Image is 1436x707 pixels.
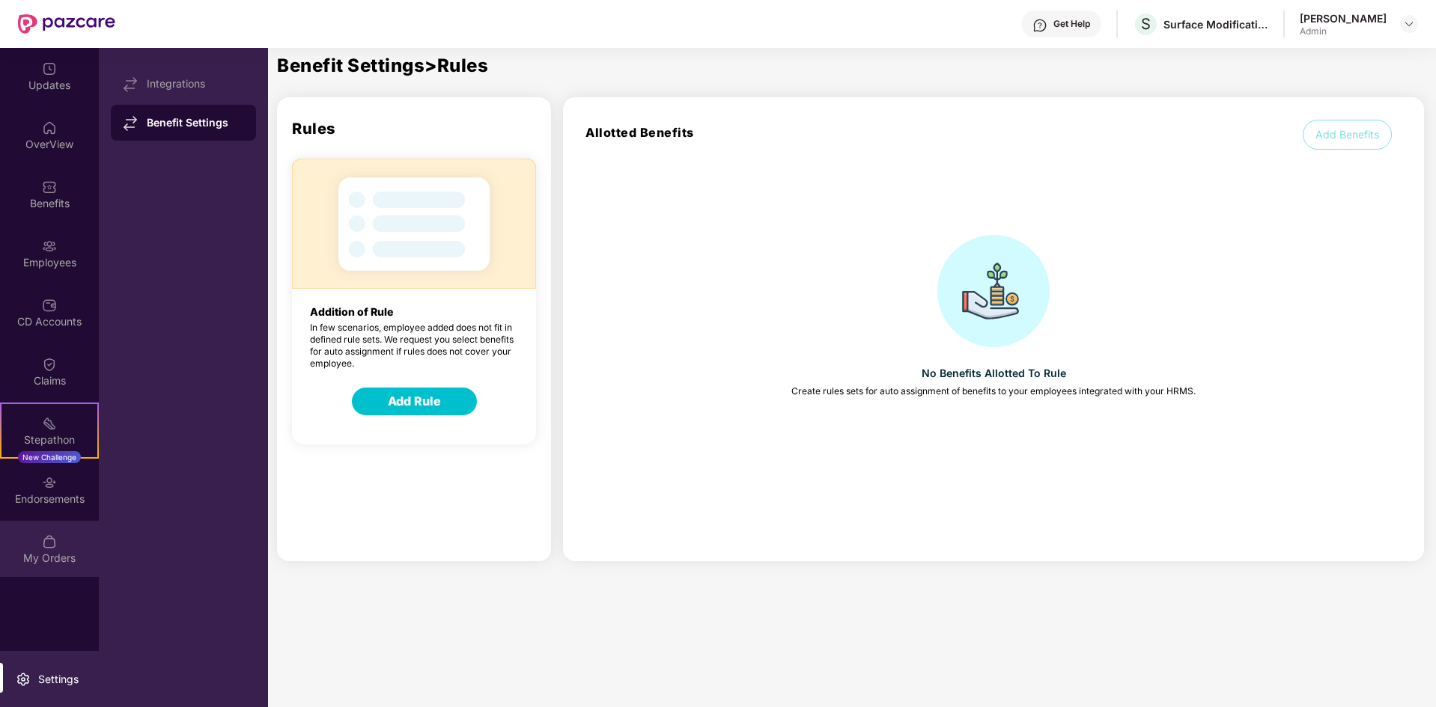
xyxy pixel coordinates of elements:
p: Create rules sets for auto assignment of benefits to your employees integrated with your HRMS. [791,385,1196,397]
p: In few scenarios, employee added does not fit in defined rule sets. We request you select benefit... [292,322,536,370]
div: Benefit Settings [147,115,244,130]
div: Get Help [1053,18,1090,30]
img: svg+xml;base64,PHN2ZyBpZD0iVXBkYXRlZCIgeG1sbnM9Imh0dHA6Ly93d3cudzMub3JnLzIwMDAvc3ZnIiB3aWR0aD0iMj... [42,61,57,76]
div: Integrations [147,78,244,90]
img: svg+xml;base64,PHN2ZyB4bWxucz0iaHR0cDovL3d3dy53My5vcmcvMjAwMC9zdmciIHdpZHRoPSIyMSIgaGVpZ2h0PSIyMC... [42,416,57,431]
img: Allotted Benefits Icon [937,235,1050,347]
button: Add Rule [352,388,477,415]
img: svg+xml;base64,PHN2ZyB4bWxucz0iaHR0cDovL3d3dy53My5vcmcvMjAwMC9zdmciIHdpZHRoPSIxNy44MzIiIGhlaWdodD... [123,77,138,92]
img: svg+xml;base64,PHN2ZyBpZD0iSG9tZSIgeG1sbnM9Imh0dHA6Ly93d3cudzMub3JnLzIwMDAvc3ZnIiB3aWR0aD0iMjAiIG... [42,120,57,135]
h1: Rules [277,97,551,138]
span: S [1141,15,1151,33]
img: svg+xml;base64,PHN2ZyB4bWxucz0iaHR0cDovL3d3dy53My5vcmcvMjAwMC9zdmciIHdpZHRoPSIxNy44MzIiIGhlaWdodD... [123,116,138,131]
div: Settings [34,672,83,687]
img: svg+xml;base64,PHN2ZyBpZD0iQmVuZWZpdHMiIHhtbG5zPSJodHRwOi8vd3d3LnczLm9yZy8yMDAwL3N2ZyIgd2lkdGg9Ij... [42,180,57,195]
img: Add Rules Icon [292,159,536,289]
img: svg+xml;base64,PHN2ZyBpZD0iRW1wbG95ZWVzIiB4bWxucz0iaHR0cDovL3d3dy53My5vcmcvMjAwMC9zdmciIHdpZHRoPS... [42,239,57,254]
div: [PERSON_NAME] [1300,11,1387,25]
h1: Allotted Benefits [563,125,694,140]
img: svg+xml;base64,PHN2ZyBpZD0iRW5kb3JzZW1lbnRzIiB4bWxucz0iaHR0cDovL3d3dy53My5vcmcvMjAwMC9zdmciIHdpZH... [42,475,57,490]
img: svg+xml;base64,PHN2ZyBpZD0iRHJvcGRvd24tMzJ4MzIiIHhtbG5zPSJodHRwOi8vd3d3LnczLm9yZy8yMDAwL3N2ZyIgd2... [1403,18,1415,30]
img: svg+xml;base64,PHN2ZyBpZD0iQ0RfQWNjb3VudHMiIGRhdGEtbmFtZT0iQ0QgQWNjb3VudHMiIHhtbG5zPSJodHRwOi8vd3... [42,298,57,313]
div: Stepathon [1,432,97,447]
div: Admin [1300,25,1387,37]
img: svg+xml;base64,PHN2ZyBpZD0iSGVscC0zMngzMiIgeG1sbnM9Imh0dHA6Ly93d3cudzMub3JnLzIwMDAvc3ZnIiB3aWR0aD... [1032,18,1047,33]
img: svg+xml;base64,PHN2ZyBpZD0iTXlfT3JkZXJzIiBkYXRhLW5hbWU9Ik15IE9yZGVycyIgeG1sbnM9Imh0dHA6Ly93d3cudz... [42,534,57,549]
img: svg+xml;base64,PHN2ZyBpZD0iU2V0dGluZy0yMHgyMCIgeG1sbnM9Imh0dHA6Ly93d3cudzMub3JnLzIwMDAvc3ZnIiB3aW... [16,672,31,687]
img: New Pazcare Logo [18,14,115,34]
p: No Benefits Allotted To Rule [922,365,1066,382]
h1: Benefit Settings > Rules [277,57,1436,75]
button: Add Benefits [1303,120,1392,150]
p: Addition of Rule [292,289,536,318]
img: svg+xml;base64,PHN2ZyBpZD0iQ2xhaW0iIHhtbG5zPSJodHRwOi8vd3d3LnczLm9yZy8yMDAwL3N2ZyIgd2lkdGg9IjIwIi... [42,357,57,372]
div: New Challenge [18,451,81,463]
div: Surface Modification Technologies [1163,17,1268,31]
